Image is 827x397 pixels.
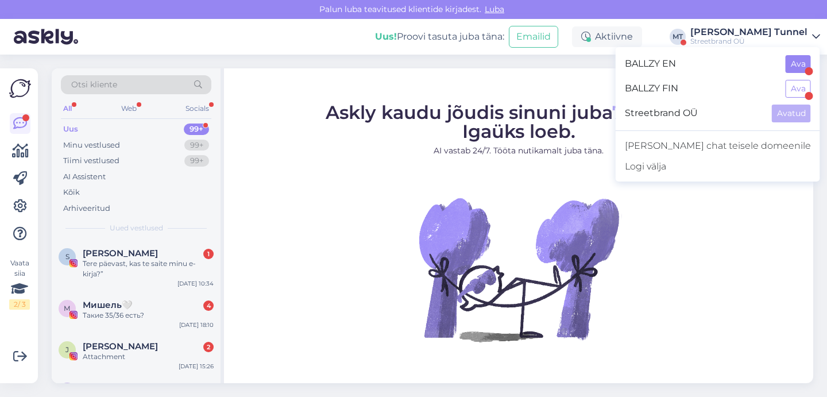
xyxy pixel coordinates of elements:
span: BALLZY FIN [625,80,776,98]
button: Emailid [509,26,558,48]
div: Aktiivne [572,26,642,47]
a: [PERSON_NAME] TunnelStreetbrand OÜ [690,28,820,46]
span: S [65,252,69,261]
span: Streetbrand OÜ [625,105,763,122]
div: 2 [203,342,214,352]
span: Jürgen Sarjas [83,341,158,352]
div: Web [119,101,139,116]
div: Attachment [83,352,214,362]
span: Askly kaudu jõudis sinuni juba klienti. Igaüks loeb. [326,101,712,142]
span: М [64,304,71,313]
div: Uus [63,124,78,135]
p: AI vastab 24/7. Tööta nutikamalt juba täna. [326,144,712,156]
span: J [65,345,69,354]
div: Arhiveeritud [63,203,110,214]
div: [DATE] 18:10 [179,321,214,329]
div: [DATE] 15:26 [179,362,214,371]
div: 1 [203,249,214,259]
span: BALLZY EN [625,55,776,73]
div: Tere päevast, kas te saite minu e-kirja?” [83,259,214,279]
div: 99+ [184,140,209,151]
div: Такие 35/36 есть? [83,310,214,321]
div: AI Assistent [63,171,106,183]
span: #lzmd1iku [83,383,128,393]
button: Ava [786,55,811,73]
img: No Chat active [415,165,622,372]
div: Proovi tasuta juba täna: [375,30,504,44]
span: Luba [481,4,508,14]
div: Vaata siia [9,258,30,310]
div: [DATE] 10:34 [177,279,214,288]
span: Мишель🤍 [83,300,133,310]
div: [PERSON_NAME] Tunnel [690,28,807,37]
img: Askly Logo [9,78,31,99]
span: Simona Junkere [83,248,158,259]
button: Ava [786,80,811,98]
div: MT [670,29,686,45]
div: 4 [203,300,214,311]
div: 99+ [184,155,209,167]
a: [PERSON_NAME] chat teisele domeenile [616,136,820,156]
div: Kõik [63,187,80,198]
span: Uued vestlused [110,223,163,233]
div: 99+ [184,124,209,135]
div: Tiimi vestlused [63,155,119,167]
div: Streetbrand OÜ [690,37,807,46]
div: Socials [183,101,211,116]
div: Logi välja [616,156,820,177]
div: Minu vestlused [63,140,120,151]
span: Otsi kliente [71,79,117,91]
button: Avatud [772,105,811,122]
div: All [61,101,74,116]
span: 7711 [612,101,648,123]
div: 2 / 3 [9,299,30,310]
b: Uus! [375,31,397,42]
